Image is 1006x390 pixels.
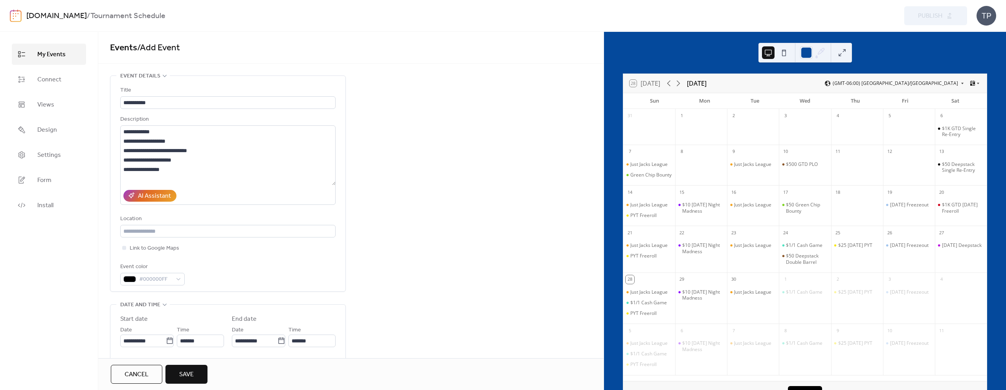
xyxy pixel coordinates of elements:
div: Description [120,115,334,124]
div: 4 [937,275,946,284]
div: 17 [781,188,790,197]
div: Just Jacks League [727,340,779,346]
div: PYT Freeroll [630,212,657,219]
div: Mon [680,93,730,109]
div: Saturday Deepstack [935,242,987,248]
button: AI Assistant [123,190,176,202]
div: $25 [DATE] PYT [838,242,872,248]
div: $25 Thursday PYT [831,242,883,248]
div: $25 [DATE] PYT [838,289,872,295]
span: Settings [37,151,61,160]
span: Install [37,201,53,210]
div: Sat [930,93,980,109]
div: Just Jacks League [630,242,668,248]
b: Tournament Schedule [90,9,165,24]
div: $10 [DATE] Night Madness [682,340,724,352]
div: Title [120,86,334,95]
div: 20 [937,188,946,197]
div: PYT Freeroll [623,212,675,219]
div: 6 [937,112,946,120]
div: 24 [781,228,790,237]
div: Tue [730,93,780,109]
div: $50 Deepstack Double Barrel [779,253,831,265]
div: 11 [833,147,842,156]
div: $1/1 Cash Game [623,300,675,306]
div: PYT Freeroll [623,310,675,316]
div: 31 [626,112,634,120]
div: 7 [729,326,738,335]
a: Settings [12,144,86,166]
div: 12 [885,147,894,156]
div: $10 Monday Night Madness [675,242,727,254]
div: Just Jacks League [630,340,668,346]
div: 2 [729,112,738,120]
div: Friday Freezeout [883,340,935,346]
div: PYT Freeroll [630,361,657,368]
div: 3 [885,275,894,284]
div: Just Jacks League [734,242,771,248]
div: $1/1 Cash Game [779,340,831,346]
div: $50 Green Chip Bounty [786,202,828,214]
div: $1/1 Cash Game [630,351,667,357]
div: Just Jacks League [623,289,675,295]
div: Friday Freezeout [883,202,935,208]
img: logo [10,9,22,22]
a: Connect [12,69,86,90]
div: $1/1 Cash Game [786,242,822,248]
div: Just Jacks League [727,289,779,295]
div: Just Jacks League [734,161,771,167]
div: Just Jacks League [630,161,668,167]
div: 23 [729,228,738,237]
div: End date [232,315,257,324]
span: #000000FF [139,275,172,284]
div: 11 [937,326,946,335]
div: $1/1 Cash Game [630,300,667,306]
div: $10 Monday Night Madness [675,202,727,214]
div: 14 [626,188,634,197]
div: 2 [833,275,842,284]
div: $50 Green Chip Bounty [779,202,831,214]
div: Friday Freezeout [883,242,935,248]
span: My Events [37,50,66,59]
div: [DATE] Freezeout [890,242,929,248]
div: TP [977,6,996,26]
div: AI Assistant [138,191,171,201]
a: My Events [12,44,86,65]
div: PYT Freeroll [623,253,675,259]
div: Sun [630,93,680,109]
div: $1K GTD [DATE] Freeroll [942,202,984,214]
div: 22 [677,228,686,237]
span: Connect [37,75,61,85]
div: $500 GTD PLO [779,161,831,167]
div: 7 [626,147,634,156]
span: (GMT-06:00) [GEOGRAPHIC_DATA]/[GEOGRAPHIC_DATA] [833,81,958,86]
div: 27 [937,228,946,237]
div: Event color [120,262,183,272]
div: Just Jacks League [630,202,668,208]
div: $1/1 Cash Game [786,289,822,295]
div: Just Jacks League [734,340,771,346]
span: Date [232,326,244,335]
div: Just Jacks League [734,289,771,295]
div: $50 Deepstack Double Barrel [786,253,828,265]
span: Event details [120,72,160,81]
div: 15 [677,188,686,197]
span: Cancel [125,370,149,379]
div: [DATE] [687,79,707,88]
div: 29 [677,275,686,284]
div: [DATE] Freezeout [890,289,929,295]
div: 9 [729,147,738,156]
div: Just Jacks League [727,161,779,167]
div: Wed [780,93,830,109]
div: 8 [677,147,686,156]
div: $1K GTD Saturday Freeroll [935,202,987,214]
div: $10 [DATE] Night Madness [682,202,724,214]
div: [DATE] Freezeout [890,340,929,346]
span: / Add Event [137,39,180,57]
div: 3 [781,112,790,120]
span: Form [37,176,51,185]
div: 25 [833,228,842,237]
div: Start date [120,315,148,324]
a: Form [12,169,86,191]
div: $1/1 Cash Game [623,351,675,357]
